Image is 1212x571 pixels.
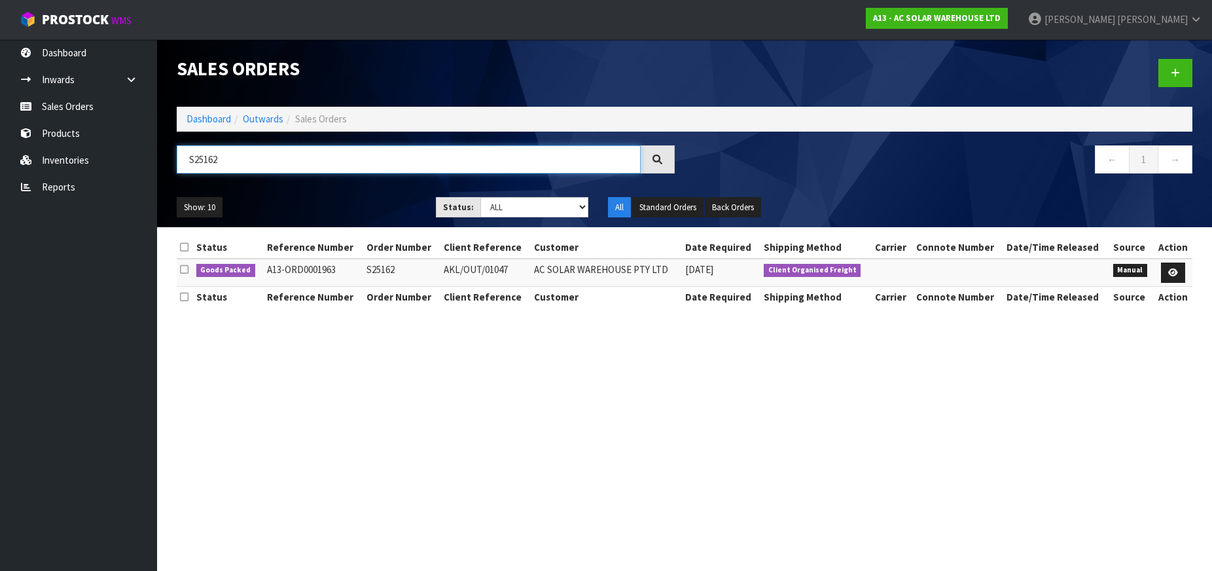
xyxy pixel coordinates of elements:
[264,287,364,308] th: Reference Number
[1113,264,1148,277] span: Manual
[193,237,264,258] th: Status
[872,237,912,258] th: Carrier
[295,113,347,125] span: Sales Orders
[764,264,861,277] span: Client Organised Freight
[440,259,531,287] td: AKL/OUT/01047
[685,263,713,276] span: [DATE]
[264,237,364,258] th: Reference Number
[196,264,256,277] span: Goods Packed
[187,113,231,125] a: Dashboard
[608,197,631,218] button: All
[1110,287,1154,308] th: Source
[872,287,912,308] th: Carrier
[440,287,531,308] th: Client Reference
[193,287,264,308] th: Status
[1110,237,1154,258] th: Source
[1158,145,1192,174] a: →
[913,287,1004,308] th: Connote Number
[1129,145,1158,174] a: 1
[760,287,872,308] th: Shipping Method
[632,197,704,218] button: Standard Orders
[1154,287,1192,308] th: Action
[443,202,474,213] strong: Status:
[111,14,132,27] small: WMS
[873,12,1001,24] strong: A13 - AC SOLAR WAREHOUSE LTD
[531,259,682,287] td: AC SOLAR WAREHOUSE PTY LTD
[243,113,283,125] a: Outwards
[42,11,109,28] span: ProStock
[1117,13,1188,26] span: [PERSON_NAME]
[363,287,440,308] th: Order Number
[177,197,223,218] button: Show: 10
[1095,145,1130,174] a: ←
[913,237,1004,258] th: Connote Number
[682,237,760,258] th: Date Required
[363,237,440,258] th: Order Number
[531,287,682,308] th: Customer
[363,259,440,287] td: S25162
[264,259,364,287] td: A13-ORD0001963
[694,145,1192,177] nav: Page navigation
[705,197,761,218] button: Back Orders
[1154,237,1192,258] th: Action
[1003,237,1109,258] th: Date/Time Released
[1003,287,1109,308] th: Date/Time Released
[177,59,675,80] h1: Sales Orders
[177,145,641,174] input: Search sales orders
[440,237,531,258] th: Client Reference
[531,237,682,258] th: Customer
[682,287,760,308] th: Date Required
[20,11,36,28] img: cube-alt.png
[1044,13,1115,26] span: [PERSON_NAME]
[760,237,872,258] th: Shipping Method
